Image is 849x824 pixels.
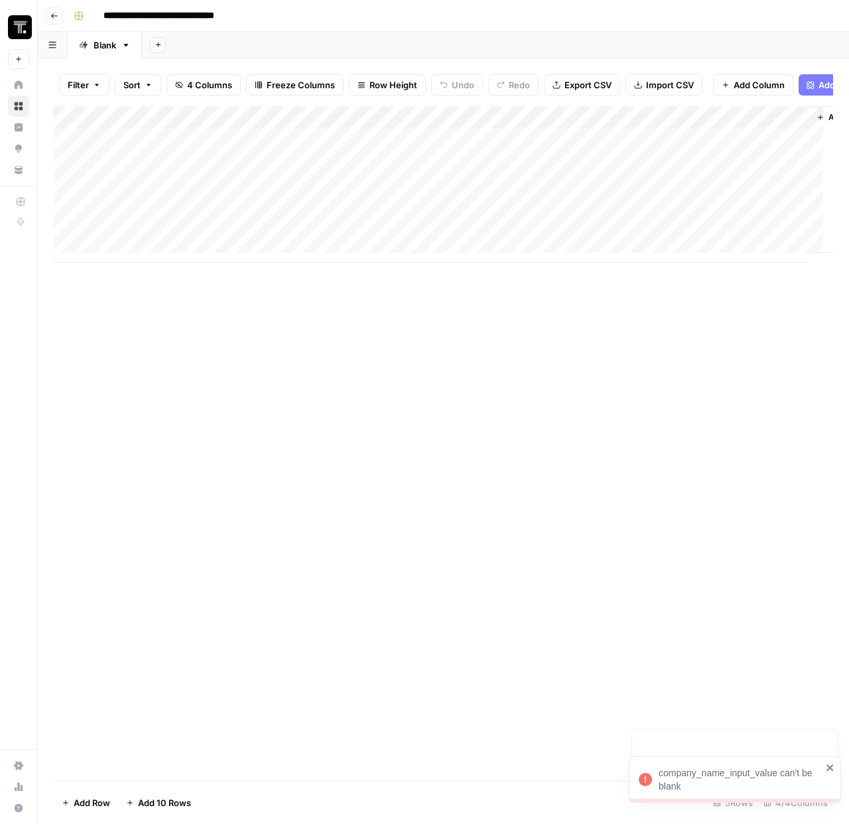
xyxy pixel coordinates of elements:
[713,74,793,96] button: Add Column
[8,776,29,797] a: Usage
[68,78,89,92] span: Filter
[826,762,835,773] button: close
[369,78,417,92] span: Row Height
[659,766,822,793] div: company_name_input_value can't be blank
[509,78,530,92] span: Redo
[8,138,29,159] a: Opportunities
[544,74,620,96] button: Export CSV
[758,792,833,813] div: 4/4 Columns
[8,755,29,776] a: Settings
[8,117,29,138] a: Insights
[267,78,335,92] span: Freeze Columns
[564,78,612,92] span: Export CSV
[452,78,474,92] span: Undo
[68,32,142,58] a: Blank
[59,74,109,96] button: Filter
[8,159,29,180] a: Your Data
[734,78,785,92] span: Add Column
[74,796,110,809] span: Add Row
[8,797,29,819] button: Help + Support
[646,78,694,92] span: Import CSV
[8,74,29,96] a: Home
[708,792,758,813] div: 5 Rows
[118,792,199,813] button: Add 10 Rows
[166,74,241,96] button: 4 Columns
[246,74,344,96] button: Freeze Columns
[488,74,539,96] button: Redo
[115,74,161,96] button: Sort
[54,792,118,813] button: Add Row
[138,796,191,809] span: Add 10 Rows
[123,78,141,92] span: Sort
[187,78,232,92] span: 4 Columns
[8,15,32,39] img: Thoughtspot Logo
[349,74,426,96] button: Row Height
[431,74,483,96] button: Undo
[625,74,702,96] button: Import CSV
[94,38,116,52] div: Blank
[8,96,29,117] a: Browse
[8,11,29,44] button: Workspace: Thoughtspot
